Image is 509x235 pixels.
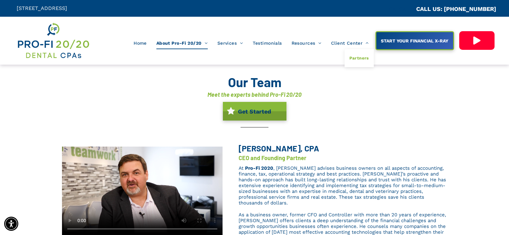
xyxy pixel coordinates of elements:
div: Accessibility Menu [4,217,18,231]
font: Meet the experts behind Pro-Fi 20/20 [207,91,302,98]
a: Testimonials [248,37,287,49]
span: Get Started [236,105,273,118]
font: Our Team [228,74,281,90]
span: , [PERSON_NAME] advises business owners on all aspects of accounting, finance, tax, operational s... [239,165,446,206]
span: CA::CALLC [389,6,416,12]
img: Get Dental CPA Consulting, Bookkeeping, & Bank Loans [17,22,90,60]
span: [PERSON_NAME], CPA [239,143,319,153]
a: Get Started [223,102,286,121]
span: At [239,165,243,171]
span: Partners [349,54,369,62]
a: About Pro-Fi 20/20 [152,37,213,49]
a: START YOUR FINANCIAL X-RAY [375,31,454,50]
a: CALL US: [PHONE_NUMBER] [416,5,496,12]
span: Client Center [331,37,369,49]
a: Pro-Fi 2020 [245,165,273,171]
a: Partners [345,49,374,67]
a: Resources [287,37,326,49]
font: CEO and Founding Partner [239,154,306,161]
span: START YOUR FINANCIAL X-RAY [379,35,451,47]
span: [STREET_ADDRESS] [17,5,67,11]
a: Services [213,37,248,49]
a: Home [129,37,152,49]
a: Client Center [326,37,374,49]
